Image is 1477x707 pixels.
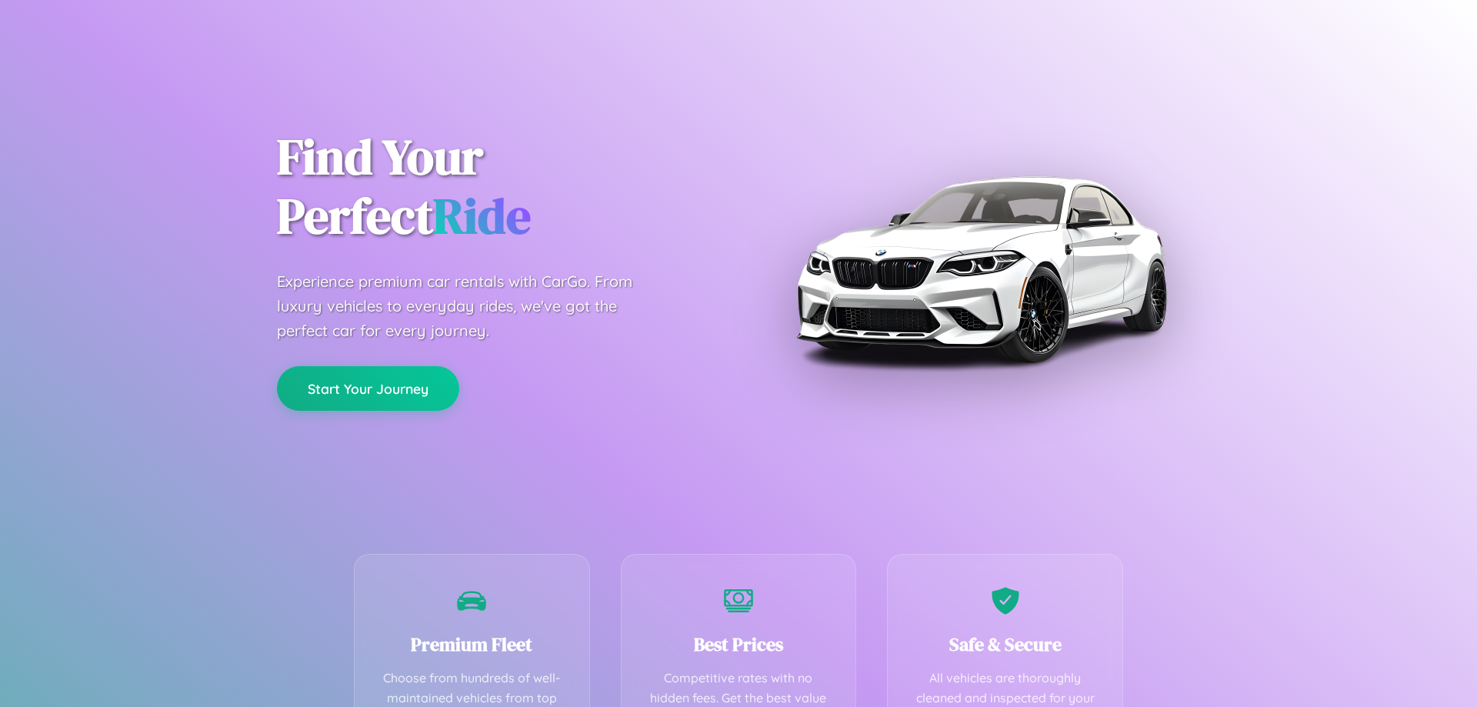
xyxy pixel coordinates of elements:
[789,77,1173,462] img: Premium BMW car rental vehicle
[277,269,662,343] p: Experience premium car rentals with CarGo. From luxury vehicles to everyday rides, we've got the ...
[378,632,566,657] h3: Premium Fleet
[277,128,715,246] h1: Find Your Perfect
[911,632,1099,657] h3: Safe & Secure
[433,182,531,249] span: Ride
[645,632,833,657] h3: Best Prices
[277,366,459,411] button: Start Your Journey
